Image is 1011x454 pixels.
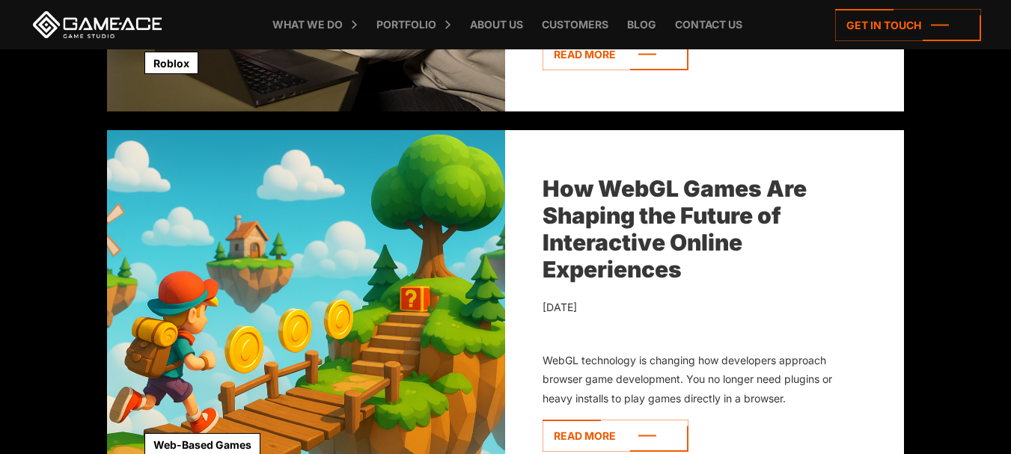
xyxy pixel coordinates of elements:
a: Read more [543,420,688,452]
a: Get in touch [835,9,981,41]
a: How WebGL Games Are Shaping the Future of Interactive Online Experiences [543,175,807,283]
div: WebGL technology is changing how developers approach browser game development. You no longer need... [543,351,837,408]
a: Roblox [144,52,198,74]
div: [DATE] [543,298,837,317]
a: Read more [543,38,688,70]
